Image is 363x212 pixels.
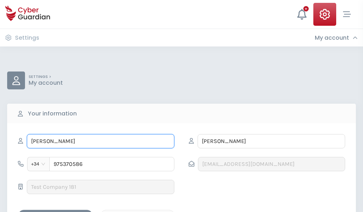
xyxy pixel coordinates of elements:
[31,159,46,169] span: +34
[28,109,77,118] b: Your information
[29,79,63,87] p: My account
[29,74,63,79] p: SETTINGS >
[303,6,309,11] div: +
[315,34,358,41] div: My account
[315,34,349,41] h3: My account
[49,157,174,171] input: 612345678
[15,34,39,41] h3: Settings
